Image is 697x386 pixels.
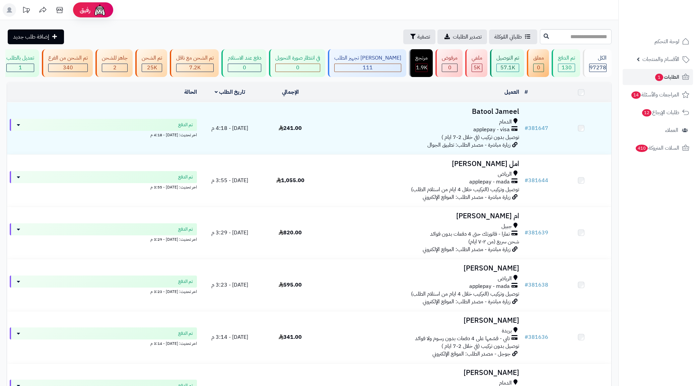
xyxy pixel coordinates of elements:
div: اخر تحديث: [DATE] - 3:55 م [10,183,197,190]
span: طلبات الإرجاع [641,108,679,117]
a: [PERSON_NAME] تجهيز الطلب 111 [327,49,408,77]
span: 0 [448,64,451,72]
span: [DATE] - 4:18 م [211,124,248,132]
a: الحالة [184,88,197,96]
span: شحن سريع (من ٢-٧ ايام) [468,238,519,246]
a: #381647 [525,124,548,132]
span: لوحة التحكم [654,37,679,46]
span: العملاء [665,126,678,135]
div: 1 [7,64,34,72]
span: 2 [113,64,117,72]
div: معلق [533,54,544,62]
div: تم الدفع [558,54,575,62]
a: الإجمالي [282,88,299,96]
span: تصدير الطلبات [453,33,482,41]
span: 14 [631,91,641,99]
div: 0 [442,64,457,72]
span: 1.9K [416,64,427,72]
span: # [525,176,528,184]
div: تعديل بالطلب [6,54,34,62]
a: ملغي 5K [464,49,489,77]
span: applepay - visa [473,126,510,134]
a: تاريخ الطلب [215,88,245,96]
span: السلات المتروكة [635,143,679,153]
span: 5K [474,64,480,72]
div: 0 [534,64,544,72]
div: 7222 [177,64,213,72]
span: توصيل بدون تركيب (في خلال 2-7 ايام ) [441,133,519,141]
a: الطلبات1 [623,69,693,85]
div: تم الشحن من الفرع [48,54,88,62]
span: توصيل وتركيب (التركيب خلال 4 ايام من استلام الطلب) [411,290,519,298]
span: توصيل بدون تركيب (في خلال 2-7 ايام ) [441,342,519,350]
a: دفع عند الاستلام 0 [220,49,268,77]
a: العميل [504,88,519,96]
a: جاهز للشحن 2 [94,49,134,77]
span: [DATE] - 3:55 م [211,176,248,184]
span: بريدة [502,327,512,335]
span: 1 [19,64,22,72]
a: تم الشحن 25K [134,49,168,77]
div: 2 [102,64,127,72]
div: 0 [228,64,261,72]
a: تحديثات المنصة [18,3,34,18]
span: [DATE] - 3:29 م [211,229,248,237]
span: الرياض [498,275,512,283]
a: لوحة التحكم [623,33,693,50]
div: دفع عند الاستلام [228,54,261,62]
span: 0 [243,64,246,72]
span: طلباتي المُوكلة [494,33,522,41]
h3: Batool Jameel [323,108,519,115]
span: إضافة طلب جديد [13,33,49,41]
a: السلات المتروكة410 [623,140,693,156]
span: # [525,124,528,132]
a: تم الشحن مع ناقل 7.2K [168,49,220,77]
span: تم الدفع [178,226,193,233]
span: تصفية [417,33,430,41]
div: تم الشحن مع ناقل [176,54,214,62]
span: تم الدفع [178,278,193,285]
span: تم الدفع [178,174,193,180]
span: تم الدفع [178,122,193,128]
a: مرفوض 0 [434,49,464,77]
div: اخر تحديث: [DATE] - 3:14 م [10,339,197,346]
span: الأقسام والمنتجات [642,55,679,64]
div: جاهز للشحن [102,54,128,62]
span: # [525,281,528,289]
a: تصدير الطلبات [437,29,487,44]
span: المراجعات والأسئلة [631,90,679,99]
div: 340 [49,64,87,72]
span: 241.00 [279,124,302,132]
span: [DATE] - 3:23 م [211,281,248,289]
span: تمارا - فاتورتك حتى 4 دفعات بدون فوائد [430,230,510,238]
div: اخر تحديث: [DATE] - 4:18 م [10,131,197,138]
span: 341.00 [279,333,302,341]
a: طلباتي المُوكلة [489,29,537,44]
div: الكل [589,54,607,62]
span: 97278 [589,64,606,72]
span: [DATE] - 3:14 م [211,333,248,341]
a: في انتظار صورة التحويل 0 [268,49,327,77]
span: الرياض [498,170,512,178]
span: تابي - قسّمها على 4 دفعات بدون رسوم ولا فوائد [415,335,510,342]
span: 595.00 [279,281,302,289]
button: تصفية [403,29,435,44]
a: تم الدفع 130 [550,49,581,77]
span: 25K [147,64,157,72]
span: جبيل [501,223,512,230]
span: 1,055.00 [276,176,304,184]
div: تم التوصيل [496,54,519,62]
h3: [PERSON_NAME] [323,317,519,324]
a: #381639 [525,229,548,237]
span: 57.1K [500,64,515,72]
span: 12 [642,109,651,117]
div: 1854 [416,64,427,72]
a: إضافة طلب جديد [8,29,64,44]
div: ملغي [472,54,482,62]
span: applepay - mada [469,283,510,290]
span: # [525,333,528,341]
span: جوجل - مصدر الطلب: الموقع الإلكتروني [432,350,510,358]
h3: امل [PERSON_NAME] [323,160,519,168]
span: رفيق [80,6,90,14]
div: 24958 [142,64,162,72]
